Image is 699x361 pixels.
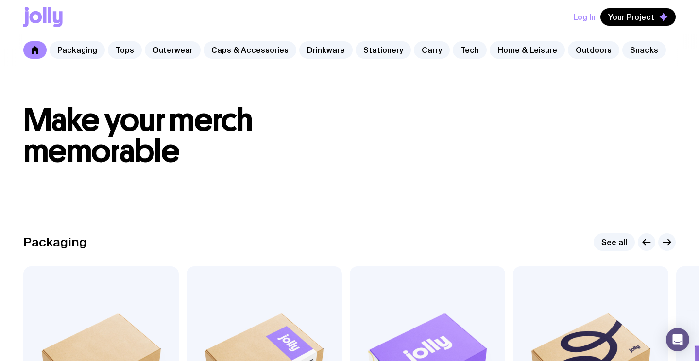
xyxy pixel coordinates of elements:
button: Your Project [600,8,676,26]
a: Stationery [356,41,411,59]
button: Log In [573,8,596,26]
div: Open Intercom Messenger [666,328,689,351]
a: Caps & Accessories [204,41,296,59]
a: Outdoors [568,41,619,59]
a: Carry [414,41,450,59]
a: Packaging [50,41,105,59]
a: Tops [108,41,142,59]
a: Drinkware [299,41,353,59]
a: Home & Leisure [490,41,565,59]
a: Outerwear [145,41,201,59]
h2: Packaging [23,235,87,249]
a: Tech [453,41,487,59]
span: Make your merch memorable [23,101,253,170]
a: Snacks [622,41,666,59]
a: See all [594,233,635,251]
span: Your Project [608,12,654,22]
